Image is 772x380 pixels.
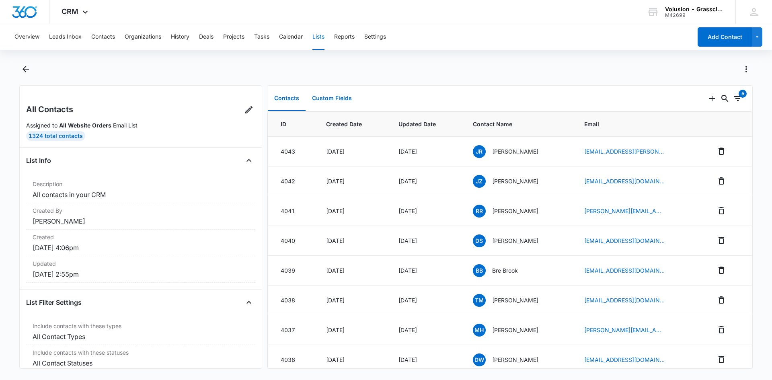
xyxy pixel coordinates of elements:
h2: All Contacts [26,103,73,115]
div: Include contacts with these statusesAll Contact Statuses [26,345,255,372]
button: Leads Inbox [49,24,82,50]
button: Close [242,296,255,309]
span: JR [473,145,486,158]
span: Email [584,120,696,128]
dt: Created [33,233,249,241]
button: History [171,24,189,50]
div: Include contacts with these typesAll Contact Types [26,318,255,345]
span: JZ [473,175,486,188]
span: DS [473,234,486,247]
div: [DATE] [326,355,379,364]
p: [PERSON_NAME] [492,296,538,304]
div: 5 items [739,90,747,98]
span: RR [473,205,486,218]
p: [PERSON_NAME] [492,326,538,334]
div: 4037 [281,326,307,334]
p: [PERSON_NAME] [492,147,538,156]
button: Calendar [279,24,303,50]
div: [DATE] [326,147,379,156]
dd: [DATE] 2:55pm [33,269,249,279]
dd: All Contact Statuses [33,358,249,368]
div: 4042 [281,177,307,185]
button: Reports [334,24,355,50]
div: Updated[DATE] 2:55pm [26,256,255,283]
a: [EMAIL_ADDRESS][DOMAIN_NAME] [584,266,665,275]
button: Custom Fields [306,86,358,111]
button: Contacts [268,86,306,111]
div: 4043 [281,147,307,156]
div: [DATE] [398,266,454,275]
dd: All contacts in your CRM [33,190,249,199]
dt: Include contacts with these statuses [33,348,249,357]
button: Contacts [91,24,115,50]
button: Overview [14,24,39,50]
button: Back [19,63,32,76]
dt: Updated [33,259,249,268]
h4: List Filter Settings [26,298,82,307]
div: [DATE] [326,296,379,304]
a: [EMAIL_ADDRESS][DOMAIN_NAME] [584,236,665,245]
button: Filters [731,92,744,105]
div: [DATE] [326,177,379,185]
p: Assigned to Email List [26,121,255,129]
div: [DATE] [398,236,454,245]
span: MH [473,324,486,337]
div: [DATE] [326,236,379,245]
strong: All Website Orders [59,122,111,129]
span: Contact Name [473,120,565,128]
div: account id [665,12,724,18]
p: Bre Brook [492,266,518,275]
button: Search... [719,92,731,105]
a: [EMAIL_ADDRESS][DOMAIN_NAME] [584,355,665,364]
button: Tasks [254,24,269,50]
div: DescriptionAll contacts in your CRM [26,177,255,203]
a: [EMAIL_ADDRESS][PERSON_NAME][DOMAIN_NAME] [584,147,665,156]
div: [DATE] [398,355,454,364]
div: [DATE] [326,266,379,275]
button: Remove [715,353,728,366]
div: 4038 [281,296,307,304]
a: [PERSON_NAME][EMAIL_ADDRESS][PERSON_NAME][PERSON_NAME][DOMAIN_NAME] [584,326,665,334]
button: Remove [715,234,728,247]
button: Projects [223,24,244,50]
div: [DATE] [326,207,379,215]
p: [PERSON_NAME] [492,236,538,245]
h4: List Info [26,156,51,165]
button: Add [706,92,719,105]
button: Remove [715,294,728,306]
div: 4036 [281,355,307,364]
button: Remove [715,204,728,217]
div: 4039 [281,266,307,275]
div: Created[DATE] 4:06pm [26,230,255,256]
a: [EMAIL_ADDRESS][DOMAIN_NAME] [584,177,665,185]
dt: Description [33,180,249,188]
div: [DATE] [398,147,454,156]
span: BB [473,264,486,277]
span: Updated Date [398,120,454,128]
div: account name [665,6,724,12]
div: 1324 Total Contacts [26,131,85,141]
button: Settings [364,24,386,50]
button: Close [242,154,255,167]
span: Created Date [326,120,379,128]
button: Remove [715,145,728,158]
div: [DATE] [398,177,454,185]
button: Actions [740,63,753,76]
div: [DATE] [398,326,454,334]
div: 4041 [281,207,307,215]
span: CRM [62,7,78,16]
p: [PERSON_NAME] [492,207,538,215]
button: Add Contact [698,27,752,47]
button: Deals [199,24,214,50]
div: [DATE] [398,296,454,304]
div: 4040 [281,236,307,245]
span: TM [473,294,486,307]
a: [PERSON_NAME][EMAIL_ADDRESS][DOMAIN_NAME] [584,207,665,215]
span: DW [473,353,486,366]
dt: Created By [33,206,249,215]
dd: [DATE] 4:06pm [33,243,249,253]
button: Remove [715,264,728,277]
dd: All Contact Types [33,332,249,341]
div: [DATE] [326,326,379,334]
button: Organizations [125,24,161,50]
